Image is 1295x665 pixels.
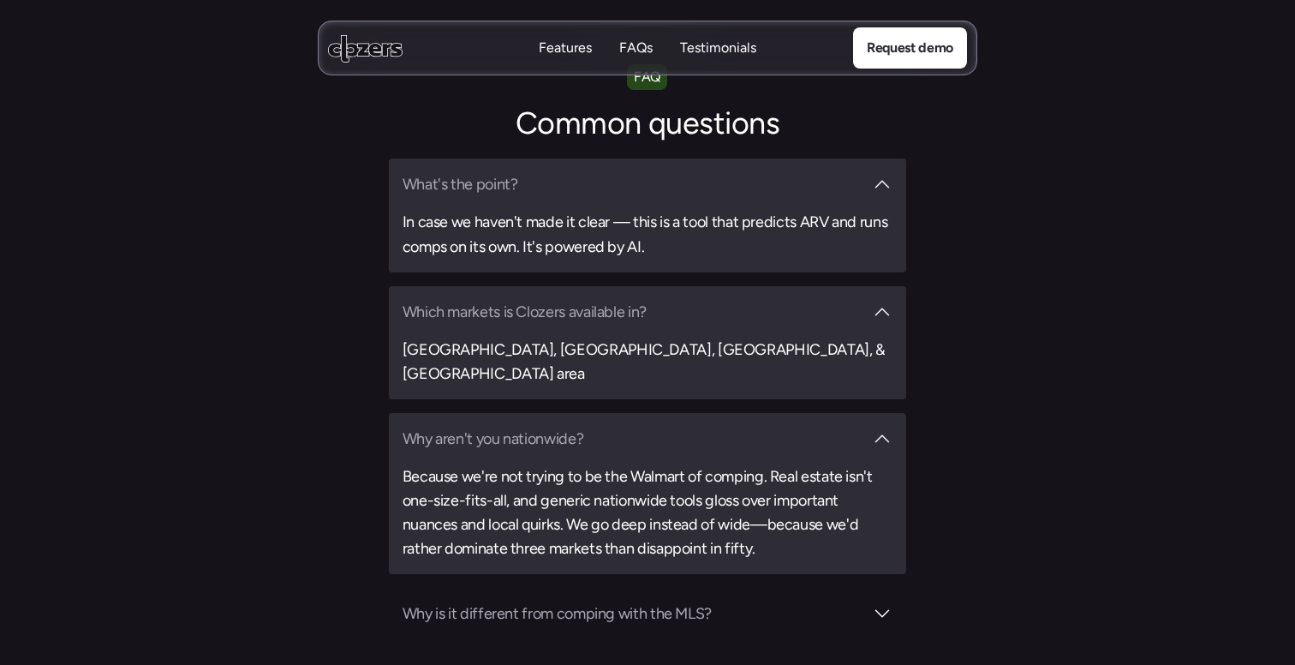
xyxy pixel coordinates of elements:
[403,300,864,324] h3: Which markets is Clozers available in?
[680,39,756,58] a: TestimonialsTestimonials
[539,39,592,57] p: Features
[867,37,953,59] p: Request demo
[403,602,864,626] h3: Why is it different from comping with the MLS?
[619,57,653,76] p: FAQs
[403,464,893,560] h3: Because we're not trying to be the Walmart of comping. Real estate isn't one-size-fits-all, and g...
[619,39,653,57] p: FAQs
[403,427,864,451] h3: Why aren't you nationwide?
[619,39,653,58] a: FAQsFAQs
[539,57,592,76] p: Features
[539,39,592,58] a: FeaturesFeatures
[680,57,756,76] p: Testimonials
[356,103,939,145] h2: Common questions
[680,39,756,57] p: Testimonials
[403,210,893,258] h3: In case we haven't made it clear — this is a tool that predicts ARV and runs comps on its own. It...
[403,172,864,196] h3: What's the point?
[403,338,893,386] h3: [GEOGRAPHIC_DATA], [GEOGRAPHIC_DATA], [GEOGRAPHIC_DATA], & [GEOGRAPHIC_DATA] area
[853,27,967,69] a: Request demo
